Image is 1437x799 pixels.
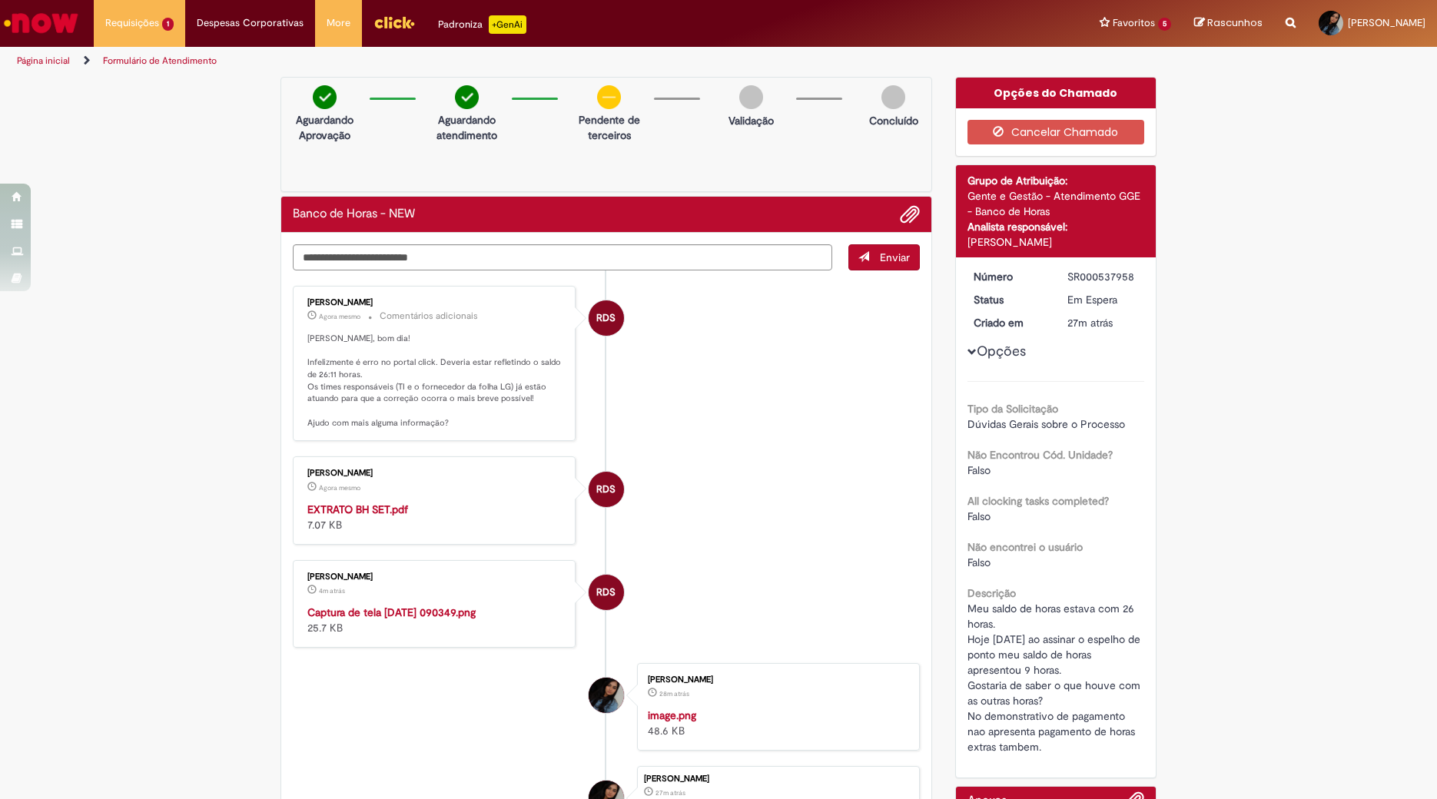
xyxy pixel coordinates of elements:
[967,586,1016,600] b: Descrição
[319,483,360,492] time: 28/08/2025 09:10:15
[1113,15,1155,31] span: Favoritos
[307,605,563,635] div: 25.7 KB
[307,605,476,619] a: Captura de tela [DATE] 090349.png
[869,113,918,128] p: Concluído
[596,471,616,508] span: RDS
[319,312,360,321] span: Agora mesmo
[287,112,362,143] p: Aguardando Aprovação
[319,312,360,321] time: 28/08/2025 09:10:17
[967,509,991,523] span: Falso
[967,540,1083,554] b: Não encontrei o usuário
[881,85,905,109] img: img-circle-grey.png
[430,112,504,143] p: Aguardando atendimento
[589,678,624,713] div: Juliane Oliveira Da Costa
[1067,292,1139,307] div: Em Espera
[967,602,1143,754] span: Meu saldo de horas estava com 26 horas. Hoje [DATE] ao assinar o espelho de ponto meu saldo de ho...
[967,219,1145,234] div: Analista responsável:
[900,204,920,224] button: Adicionar anexos
[967,402,1058,416] b: Tipo da Solicitação
[319,586,345,595] time: 28/08/2025 09:06:58
[739,85,763,109] img: img-circle-grey.png
[438,15,526,34] div: Padroniza
[956,78,1157,108] div: Opções do Chamado
[105,15,159,31] span: Requisições
[313,85,337,109] img: check-circle-green.png
[1067,316,1113,330] span: 27m atrás
[293,244,832,270] textarea: Digite sua mensagem aqui...
[597,85,621,109] img: circle-minus.png
[307,333,563,429] p: [PERSON_NAME], bom dia! Infelizmente é erro no portal click. Deveria estar refletindo o saldo de ...
[307,572,563,582] div: [PERSON_NAME]
[307,502,408,516] a: EXTRATO BH SET.pdf
[967,120,1145,144] button: Cancelar Chamado
[197,15,304,31] span: Despesas Corporativas
[655,788,685,797] span: 27m atrás
[373,11,415,34] img: click_logo_yellow_360x200.png
[596,300,616,337] span: RDS
[962,269,1057,284] dt: Número
[380,310,478,323] small: Comentários adicionais
[596,574,616,611] span: RDS
[572,112,646,143] p: Pendente de terceiros
[17,55,70,67] a: Página inicial
[967,173,1145,188] div: Grupo de Atribuição:
[1067,315,1139,330] div: 28/08/2025 08:43:53
[455,85,479,109] img: check-circle-green.png
[103,55,217,67] a: Formulário de Atendimento
[880,250,910,264] span: Enviar
[1067,269,1139,284] div: SR000537958
[1194,16,1263,31] a: Rascunhos
[962,315,1057,330] dt: Criado em
[319,586,345,595] span: 4m atrás
[659,689,689,698] time: 28/08/2025 08:43:23
[967,188,1145,219] div: Gente e Gestão - Atendimento GGE - Banco de Horas
[644,774,911,784] div: [PERSON_NAME]
[307,469,563,478] div: [PERSON_NAME]
[728,113,774,128] p: Validação
[648,708,696,722] a: image.png
[319,483,360,492] span: Agora mesmo
[162,18,174,31] span: 1
[589,575,624,610] div: Raquel De Souza
[1067,316,1113,330] time: 28/08/2025 08:43:53
[848,244,920,270] button: Enviar
[1207,15,1263,30] span: Rascunhos
[12,47,947,75] ul: Trilhas de página
[307,502,563,532] div: 7.07 KB
[1348,16,1425,29] span: [PERSON_NAME]
[655,788,685,797] time: 28/08/2025 08:43:53
[589,300,624,336] div: Raquel De Souza
[489,15,526,34] p: +GenAi
[967,555,991,569] span: Falso
[648,708,904,738] div: 48.6 KB
[967,417,1125,431] span: Dúvidas Gerais sobre o Processo
[967,494,1109,508] b: All clocking tasks completed?
[307,298,563,307] div: [PERSON_NAME]
[962,292,1057,307] dt: Status
[2,8,81,38] img: ServiceNow
[1158,18,1171,31] span: 5
[967,234,1145,250] div: [PERSON_NAME]
[659,689,689,698] span: 28m atrás
[967,448,1113,462] b: Não Encontrou Cód. Unidade?
[327,15,350,31] span: More
[648,675,904,685] div: [PERSON_NAME]
[589,472,624,507] div: Raquel De Souza
[967,463,991,477] span: Falso
[293,207,415,221] h2: Banco de Horas - NEW Histórico de tíquete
